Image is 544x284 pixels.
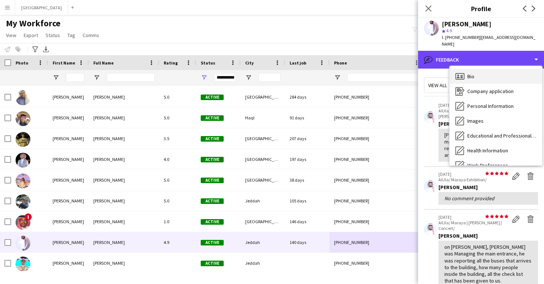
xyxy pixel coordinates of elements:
[418,51,544,69] div: Feedback
[418,4,544,13] h3: Profile
[93,60,114,66] span: Full Name
[241,87,285,107] div: [GEOGRAPHIC_DATA]
[285,191,330,211] div: 105 days
[285,232,330,252] div: 140 days
[241,170,285,190] div: [GEOGRAPHIC_DATA]
[258,73,281,82] input: City Filter Input
[67,32,75,39] span: Tag
[446,28,452,33] span: 4.9
[201,136,224,142] span: Active
[93,115,125,120] span: [PERSON_NAME]
[164,60,178,66] span: Rating
[467,132,536,139] span: Educational and Professional Background
[48,128,89,149] div: [PERSON_NAME]
[442,34,480,40] span: t. [PHONE_NUMBER]
[6,32,16,39] span: View
[3,30,19,40] a: View
[442,21,491,27] div: [PERSON_NAME]
[48,232,89,252] div: [PERSON_NAME]
[53,60,75,66] span: First Name
[16,257,30,271] img: Abdulaziz Bashawri
[48,211,89,232] div: [PERSON_NAME]
[159,149,196,169] div: 4.0
[330,170,424,190] div: [PHONE_NUMBER]
[442,34,535,47] span: | [EMAIL_ADDRESS][DOMAIN_NAME]
[201,219,224,225] span: Active
[159,128,196,149] div: 3.5
[159,170,196,190] div: 5.0
[48,170,89,190] div: [PERSON_NAME]
[201,178,224,183] span: Active
[159,191,196,211] div: 5.0
[285,170,330,190] div: 38 days
[285,211,330,232] div: 146 days
[16,215,30,230] img: Abdulaziz Altheyab
[159,232,196,252] div: 4.9
[80,30,102,40] a: Comms
[16,90,30,105] img: Abdulaziz Alsharadin
[450,143,542,158] div: Health Information
[16,174,30,188] img: Abdulaziz Alsulami
[330,253,424,273] div: [PHONE_NUMBER]
[159,108,196,128] div: 5.0
[93,240,125,245] span: [PERSON_NAME]
[31,45,40,54] app-action-btn: Advanced filters
[16,60,28,66] span: Photo
[467,88,514,95] span: Company application
[159,87,196,107] div: 5.0
[330,128,424,149] div: [PHONE_NUMBER]
[450,69,542,84] div: Bio
[93,156,125,162] span: [PERSON_NAME]
[290,60,306,66] span: Last job
[438,108,508,119] p: AlUla/ [PERSON_NAME] | [PERSON_NAME] Concert/
[16,153,30,168] img: Abdulaziz Alsubaie
[43,30,63,40] a: Status
[48,87,89,107] div: [PERSON_NAME]
[201,60,215,66] span: Status
[285,108,330,128] div: 91 days
[201,95,224,100] span: Active
[438,171,508,177] p: [DATE]
[241,191,285,211] div: Jeddah
[107,73,155,82] input: Full Name Filter Input
[330,232,424,252] div: [PHONE_NUMBER]
[438,214,508,220] p: [DATE]
[201,74,207,81] button: Open Filter Menu
[41,45,50,54] app-action-btn: Export XLSX
[64,30,78,40] a: Tag
[330,108,424,128] div: [PHONE_NUMBER]
[46,32,60,39] span: Status
[347,73,420,82] input: Phone Filter Input
[48,253,89,273] div: [PERSON_NAME]
[467,162,508,169] span: Work Preferences
[241,232,285,252] div: Jeddah
[16,236,30,251] img: Abdulaziz Ashour
[438,220,508,231] p: AlUla/ Maraya | [PERSON_NAME] | Concert/
[467,103,514,109] span: Personal Information
[93,219,125,224] span: [PERSON_NAME]
[330,211,424,232] div: [PHONE_NUMBER]
[450,113,542,128] div: Images
[93,177,125,183] span: [PERSON_NAME]
[24,213,32,221] span: !
[444,195,532,202] div: No comment provided
[201,240,224,245] span: Active
[438,102,508,108] p: [DATE]
[330,149,424,169] div: [PHONE_NUMBER]
[467,147,508,154] span: Health Information
[93,136,125,141] span: [PERSON_NAME]
[93,260,125,266] span: [PERSON_NAME]
[330,87,424,107] div: [PHONE_NUMBER]
[93,94,125,100] span: [PERSON_NAME]
[48,149,89,169] div: [PERSON_NAME]
[24,32,38,39] span: Export
[334,74,341,81] button: Open Filter Menu
[428,82,447,89] span: View all
[83,32,99,39] span: Comms
[16,132,30,147] img: Abdulaziz Alsoaib
[241,211,285,232] div: [GEOGRAPHIC_DATA]
[201,157,224,162] span: Active
[241,253,285,273] div: Jeddah
[438,120,538,127] div: [PERSON_NAME]
[450,158,542,173] div: Work Preferences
